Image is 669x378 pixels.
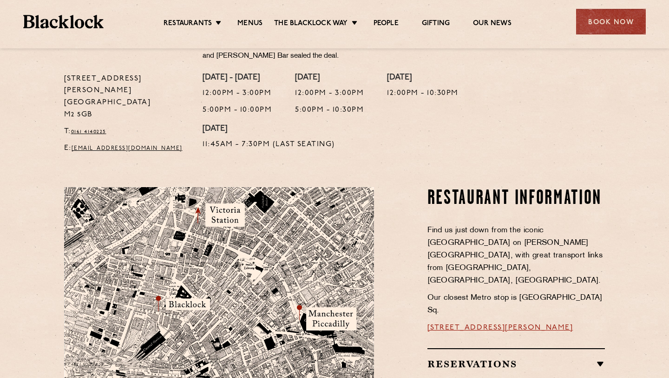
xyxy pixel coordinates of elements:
[422,19,450,29] a: Gifting
[23,15,104,28] img: BL_Textured_Logo-footer-cropped.svg
[64,126,189,138] p: T:
[203,139,335,151] p: 11:45am - 7:30pm (Last Seating)
[203,73,272,83] h4: [DATE] - [DATE]
[427,187,605,210] h2: Restaurant Information
[274,19,348,29] a: The Blacklock Way
[387,73,459,83] h4: [DATE]
[203,124,335,135] h4: [DATE]
[64,73,189,121] p: [STREET_ADDRESS][PERSON_NAME] [GEOGRAPHIC_DATA] M2 5GB
[64,142,189,155] p: E:
[71,129,106,135] a: 0161 4140225
[576,9,646,34] div: Book Now
[72,146,183,151] a: [EMAIL_ADDRESS][DOMAIN_NAME]
[295,104,364,116] p: 5:00pm - 10:30pm
[374,19,399,29] a: People
[473,19,512,29] a: Our News
[427,324,573,331] a: [STREET_ADDRESS][PERSON_NAME]
[427,227,603,284] span: Find us just down from the iconic [GEOGRAPHIC_DATA] on [PERSON_NAME][GEOGRAPHIC_DATA], with great...
[427,358,605,370] h2: Reservations
[237,19,262,29] a: Menus
[427,294,603,314] span: Our closest Metro stop is [GEOGRAPHIC_DATA] Sq.
[203,88,272,100] p: 12:00pm - 3:00pm
[164,19,212,29] a: Restaurants
[295,73,364,83] h4: [DATE]
[295,88,364,100] p: 12:00pm - 3:00pm
[387,88,459,100] p: 12:00pm - 10:30pm
[203,104,272,116] p: 5:00pm - 10:00pm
